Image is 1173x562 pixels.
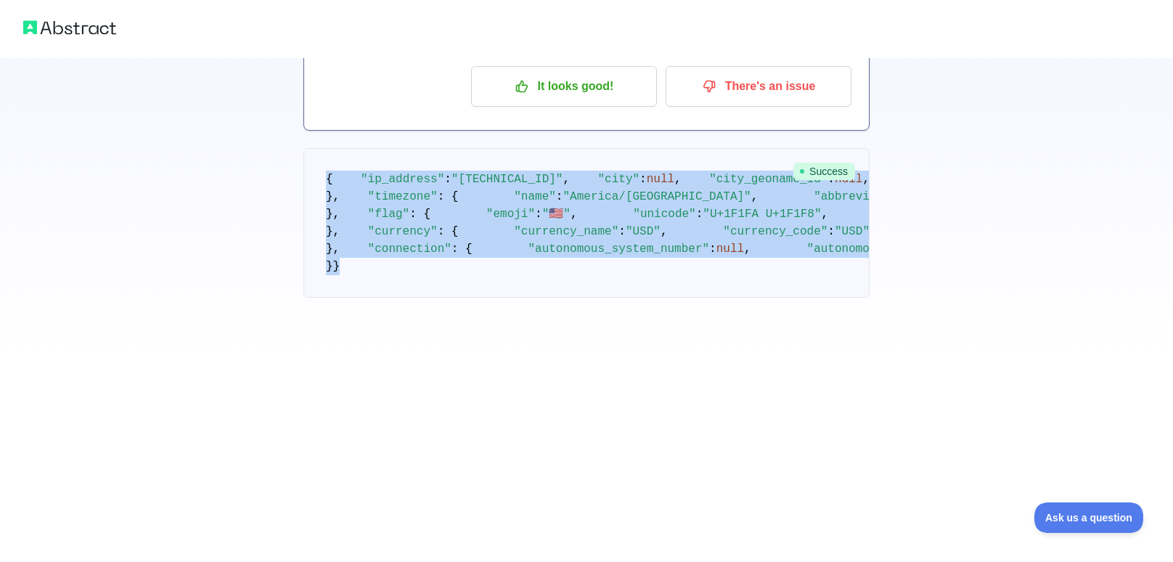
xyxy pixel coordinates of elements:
span: , [571,208,578,221]
span: null [647,173,674,186]
span: "timezone" [368,190,438,203]
span: , [751,190,759,203]
span: "USD" [626,225,661,238]
span: : [709,243,716,256]
span: "city_geoname_id" [709,173,827,186]
span: "currency" [368,225,438,238]
iframe: Toggle Customer Support [1034,502,1144,533]
span: : { [451,243,473,256]
span: "emoji" [486,208,535,221]
span: Success [793,163,855,180]
span: "USD" [835,225,870,238]
span: "flag" [368,208,410,221]
span: { [326,173,333,186]
img: Abstract logo [23,17,116,38]
span: "🇺🇸" [542,208,571,221]
span: : [696,208,703,221]
span: "unicode" [633,208,695,221]
span: : [618,225,626,238]
span: , [661,225,668,238]
span: : { [409,208,430,221]
span: "[TECHNICAL_ID]" [451,173,563,186]
span: : [535,208,542,221]
span: , [862,173,870,186]
span: "currency_code" [723,225,827,238]
span: , [744,243,751,256]
span: "currency_name" [514,225,618,238]
span: : { [438,190,459,203]
p: It looks good! [482,74,646,99]
button: There's an issue [666,66,851,107]
button: It looks good! [471,66,657,107]
span: "ip_address" [361,173,444,186]
p: There's an issue [677,74,841,99]
span: "city" [597,173,639,186]
span: "U+1F1FA U+1F1F8" [703,208,821,221]
span: "abbreviation" [814,190,911,203]
span: "America/[GEOGRAPHIC_DATA]" [563,190,751,203]
span: "autonomous_system_number" [528,243,709,256]
span: : [639,173,647,186]
span: "autonomous_system_organization" [807,243,1030,256]
span: : [556,190,563,203]
span: , [563,173,570,186]
span: "connection" [368,243,451,256]
span: , [674,173,682,186]
span: : { [438,225,459,238]
span: "name" [514,190,556,203]
span: null [716,243,744,256]
span: , [822,208,829,221]
span: : [827,225,835,238]
span: : [444,173,451,186]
